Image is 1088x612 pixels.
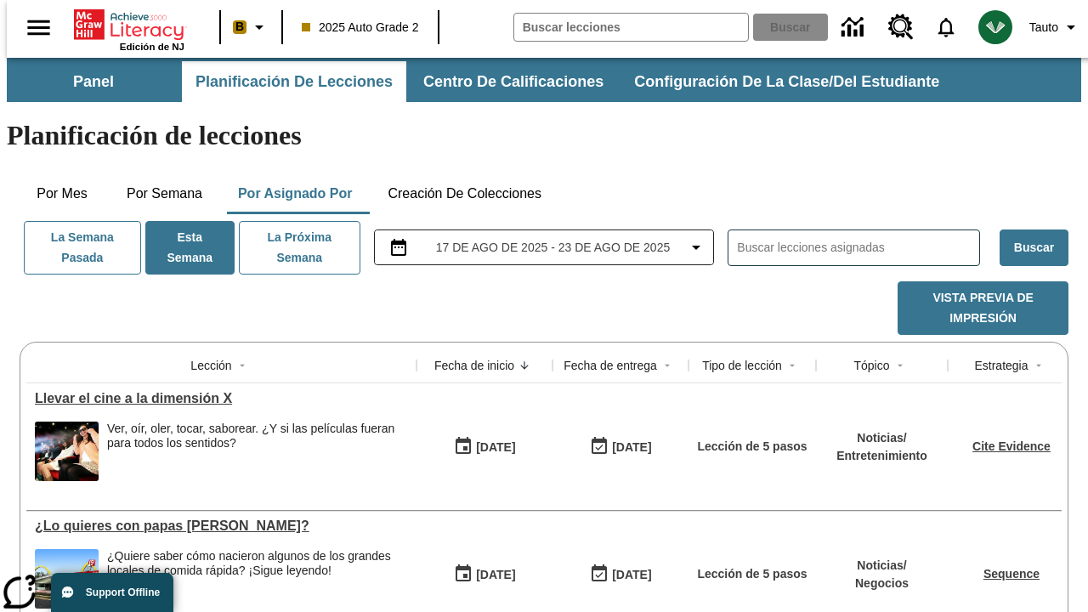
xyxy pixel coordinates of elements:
a: Portada [74,8,184,42]
button: 08/18/25: Primer día en que estuvo disponible la lección [448,431,521,463]
button: 07/03/26: Último día en que podrá accederse la lección [584,558,657,591]
button: Panel [8,61,178,102]
button: Escoja un nuevo avatar [968,5,1023,49]
div: [DATE] [476,437,515,458]
div: Subbarra de navegación [7,58,1081,102]
button: Sort [782,355,802,376]
span: Support Offline [86,586,160,598]
button: 08/24/25: Último día en que podrá accederse la lección [584,431,657,463]
button: Planificación de lecciones [182,61,406,102]
span: B [235,16,244,37]
a: Centro de información [831,4,878,51]
div: Fecha de entrega [564,357,657,374]
button: Por mes [20,173,105,214]
span: 17 de ago de 2025 - 23 de ago de 2025 [436,239,670,257]
button: Esta semana [145,221,235,275]
button: Vista previa de impresión [898,281,1068,335]
p: Noticias / [855,557,909,575]
a: Cite Evidence [972,439,1051,453]
a: Notificaciones [924,5,968,49]
div: Tipo de lección [702,357,782,374]
div: Ver, oír, oler, tocar, saborear. ¿Y si las películas fueran para todos los sentidos? [107,422,408,481]
button: Centro de calificaciones [410,61,617,102]
button: Sort [1028,355,1049,376]
button: Perfil/Configuración [1023,12,1088,42]
button: La semana pasada [24,221,141,275]
a: Centro de recursos, Se abrirá en una pestaña nueva. [878,4,924,50]
p: Negocios [855,575,909,592]
button: Sort [232,355,252,376]
button: Seleccione el intervalo de fechas opción del menú [382,237,707,258]
button: Sort [514,355,535,376]
h1: Planificación de lecciones [7,120,1081,151]
button: 07/26/25: Primer día en que estuvo disponible la lección [448,558,521,591]
button: Por semana [113,173,216,214]
div: Ver, oír, oler, tocar, saborear. ¿Y si las películas fueran para todos los sentidos? [107,422,408,450]
img: avatar image [978,10,1012,44]
button: Buscar [1000,229,1068,266]
div: ¿Quiere saber cómo nacieron algunos de los grandes locales de comida rápida? ¡Sigue leyendo! [107,549,408,609]
div: [DATE] [476,564,515,586]
button: Creación de colecciones [374,173,555,214]
p: Lección de 5 pasos [697,438,807,456]
input: Buscar campo [514,14,748,41]
button: Sort [890,355,910,376]
div: Fecha de inicio [434,357,514,374]
div: Tópico [853,357,889,374]
img: Uno de los primeros locales de McDonald's, con el icónico letrero rojo y los arcos amarillos. [35,549,99,609]
button: Support Offline [51,573,173,612]
a: ¿Lo quieres con papas fritas?, Lecciones [35,518,408,534]
button: Configuración de la clase/del estudiante [620,61,953,102]
input: Buscar lecciones asignadas [737,235,979,260]
p: Lección de 5 pasos [697,565,807,583]
span: 2025 Auto Grade 2 [302,19,419,37]
span: Tauto [1029,19,1058,37]
button: Abrir el menú lateral [14,3,64,53]
button: Sort [657,355,677,376]
button: La próxima semana [239,221,360,275]
a: Sequence [983,567,1040,581]
div: [DATE] [612,437,651,458]
div: Lección [190,357,231,374]
div: ¿Lo quieres con papas fritas? [35,518,408,534]
div: ¿Quiere saber cómo nacieron algunos de los grandes locales de comida rápida? ¡Sigue leyendo! [107,549,408,578]
div: Estrategia [974,357,1028,374]
span: Edición de NJ [120,42,184,52]
p: Noticias / [836,429,927,447]
div: Subbarra de navegación [7,61,955,102]
img: El panel situado frente a los asientos rocía con agua nebulizada al feliz público en un cine equi... [35,422,99,481]
div: Portada [74,6,184,52]
svg: Collapse Date Range Filter [686,237,706,258]
button: Por asignado por [224,173,366,214]
a: Llevar el cine a la dimensión X, Lecciones [35,391,408,406]
button: Boost El color de la clase es anaranjado claro. Cambiar el color de la clase. [226,12,276,42]
div: [DATE] [612,564,651,586]
div: Llevar el cine a la dimensión X [35,391,408,406]
p: Entretenimiento [836,447,927,465]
